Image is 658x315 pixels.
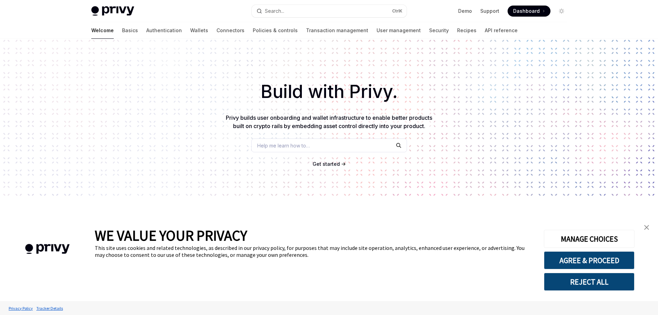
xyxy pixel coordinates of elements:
[640,220,654,234] a: close banner
[265,7,284,15] div: Search...
[91,22,114,39] a: Welcome
[257,142,310,149] span: Help me learn how to…
[513,8,540,15] span: Dashboard
[429,22,449,39] a: Security
[91,6,134,16] img: light logo
[458,8,472,15] a: Demo
[35,302,65,314] a: Tracker Details
[544,273,634,291] button: REJECT ALL
[377,22,421,39] a: User management
[313,161,340,168] a: Get started
[253,22,298,39] a: Policies & controls
[457,22,476,39] a: Recipes
[10,234,84,264] img: company logo
[226,114,432,129] span: Privy builds user onboarding and wallet infrastructure to enable better products built on crypto ...
[95,226,247,244] span: WE VALUE YOUR PRIVACY
[95,244,534,258] div: This site uses cookies and related technologies, as described in our privacy policy, for purposes...
[480,8,499,15] a: Support
[7,302,35,314] a: Privacy Policy
[556,6,567,17] button: Toggle dark mode
[508,6,550,17] a: Dashboard
[252,5,407,17] button: Search...CtrlK
[11,78,647,105] h1: Build with Privy.
[644,225,649,230] img: close banner
[392,8,402,14] span: Ctrl K
[313,161,340,167] span: Get started
[146,22,182,39] a: Authentication
[122,22,138,39] a: Basics
[544,230,634,248] button: MANAGE CHOICES
[216,22,244,39] a: Connectors
[306,22,368,39] a: Transaction management
[190,22,208,39] a: Wallets
[485,22,518,39] a: API reference
[544,251,634,269] button: AGREE & PROCEED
